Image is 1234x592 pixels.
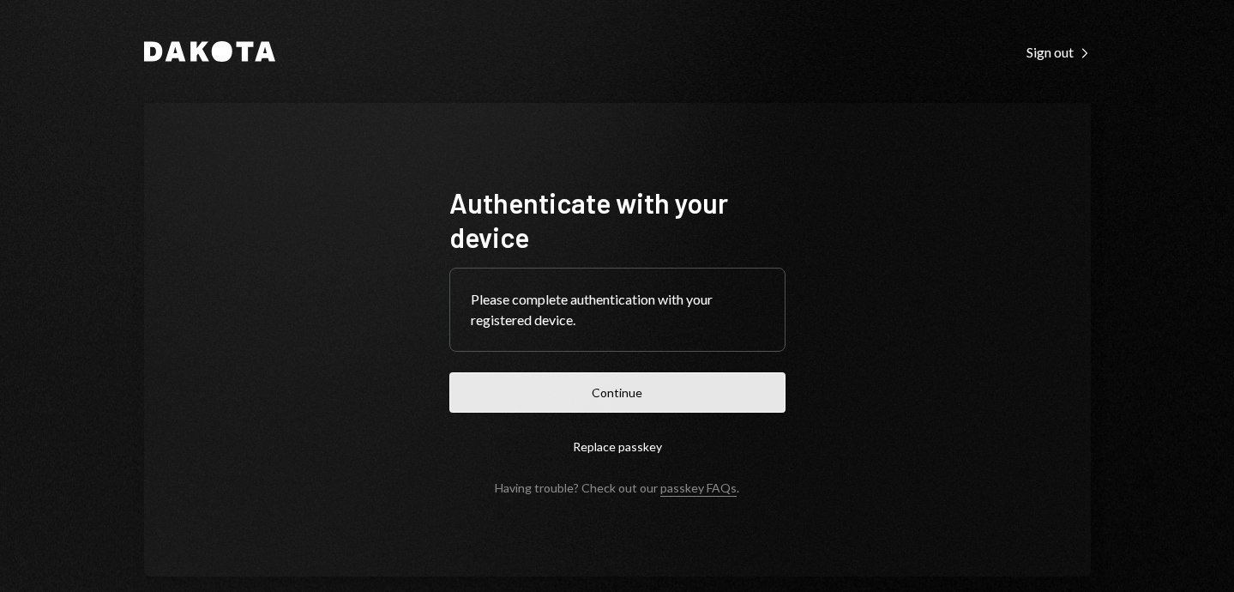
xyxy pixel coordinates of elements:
[1026,42,1091,61] a: Sign out
[449,372,786,413] button: Continue
[449,185,786,254] h1: Authenticate with your device
[495,480,739,495] div: Having trouble? Check out our .
[660,480,737,497] a: passkey FAQs
[471,289,764,330] div: Please complete authentication with your registered device.
[1026,44,1091,61] div: Sign out
[449,426,786,467] button: Replace passkey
